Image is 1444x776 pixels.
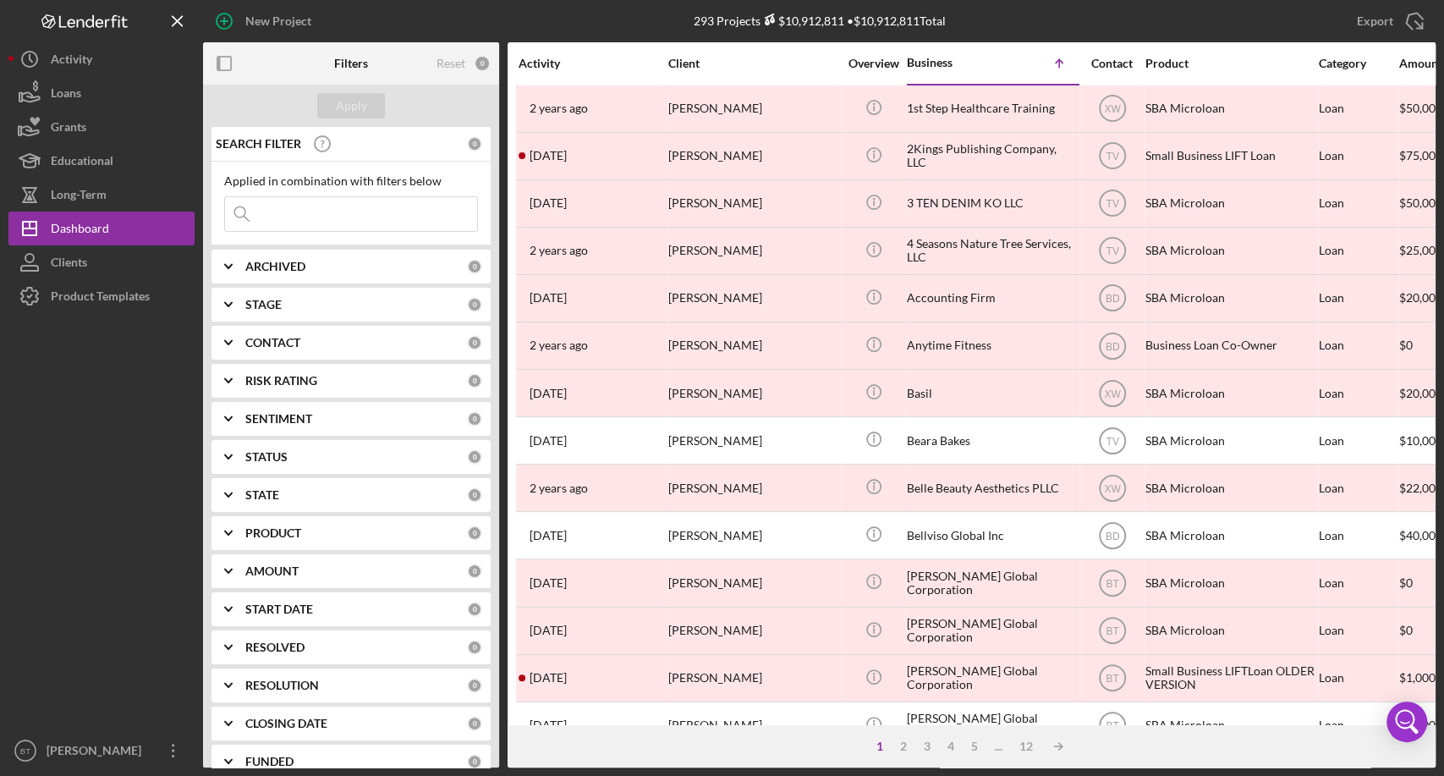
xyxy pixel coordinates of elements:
[842,57,905,70] div: Overview
[1145,608,1315,653] div: SBA Microloan
[245,717,327,730] b: CLOSING DATE
[467,754,482,769] div: 0
[1106,198,1118,210] text: TV
[1319,323,1397,368] div: Loan
[1145,371,1315,416] div: SBA Microloan
[8,245,195,279] a: Clients
[467,136,482,151] div: 0
[467,449,482,465] div: 0
[1319,513,1397,558] div: Loan
[436,57,465,70] div: Reset
[907,371,1076,416] div: Basil
[336,93,367,118] div: Apply
[1357,4,1393,38] div: Export
[1319,560,1397,605] div: Loan
[530,576,567,590] time: 2021-09-20 18:07
[530,624,567,637] time: 2022-06-06 12:24
[1105,530,1119,542] text: BD
[668,276,837,321] div: [PERSON_NAME]
[467,335,482,350] div: 0
[245,412,312,426] b: SENTIMENT
[530,196,567,210] time: 2024-12-04 20:00
[1105,293,1119,305] text: BD
[1145,465,1315,510] div: SBA Microloan
[668,465,837,510] div: [PERSON_NAME]
[467,373,482,388] div: 0
[245,4,311,38] div: New Project
[1145,57,1315,70] div: Product
[51,76,81,114] div: Loans
[1104,103,1121,115] text: XW
[1340,4,1436,38] button: Export
[1106,435,1118,447] text: TV
[245,641,305,654] b: RESOLVED
[668,323,837,368] div: [PERSON_NAME]
[467,640,482,655] div: 0
[530,434,567,448] time: 2024-09-13 16:03
[1104,388,1121,399] text: XW
[20,746,30,756] text: BT
[1145,134,1315,179] div: Small Business LIFT Loan
[668,418,837,463] div: [PERSON_NAME]
[245,603,313,616] b: START DATE
[245,526,301,540] b: PRODUCT
[51,110,86,148] div: Grants
[1319,371,1397,416] div: Loan
[467,297,482,312] div: 0
[245,336,300,349] b: CONTACT
[467,259,482,274] div: 0
[8,178,195,212] button: Long-Term
[51,144,113,182] div: Educational
[8,279,195,313] button: Product Templates
[1319,465,1397,510] div: Loan
[467,716,482,731] div: 0
[668,57,837,70] div: Client
[1319,57,1397,70] div: Category
[42,734,152,772] div: [PERSON_NAME]
[8,144,195,178] button: Educational
[467,564,482,579] div: 0
[760,14,844,28] div: $10,912,811
[245,260,305,273] b: ARCHIVED
[1104,482,1121,494] text: XW
[530,529,567,542] time: 2025-08-25 16:26
[1105,340,1119,352] text: BD
[907,465,1076,510] div: Belle Beauty Aesthetics PLLC
[1319,418,1397,463] div: Loan
[1399,528,1442,542] span: $40,000
[245,450,288,464] b: STATUS
[907,656,1076,701] div: [PERSON_NAME] Global Corporation
[668,86,837,131] div: [PERSON_NAME]
[245,298,282,311] b: STAGE
[668,181,837,226] div: [PERSON_NAME]
[519,57,667,70] div: Activity
[907,181,1076,226] div: 3 TEN DENIM KO LLC
[51,178,107,216] div: Long-Term
[1106,720,1119,732] text: BT
[203,4,328,38] button: New Project
[986,740,1011,753] div: ...
[1011,740,1041,753] div: 12
[907,608,1076,653] div: [PERSON_NAME] Global Corporation
[530,482,588,495] time: 2023-04-12 02:27
[8,212,195,245] a: Dashboard
[8,42,195,76] a: Activity
[668,608,837,653] div: [PERSON_NAME]
[1145,656,1315,701] div: Small Business LIFTLoan OLDER VERSION
[1145,228,1315,273] div: SBA Microloan
[245,679,319,692] b: RESOLUTION
[8,734,195,768] button: BT[PERSON_NAME]
[1106,151,1118,162] text: TV
[1106,245,1118,257] text: TV
[216,137,301,151] b: SEARCH FILTER
[530,671,567,685] time: 2022-06-23 18:09
[1106,625,1119,637] text: BT
[8,110,195,144] button: Grants
[530,102,588,115] time: 2024-02-01 19:04
[694,14,946,28] div: 293 Projects • $10,912,811 Total
[245,755,294,768] b: FUNDED
[1319,86,1397,131] div: Loan
[224,174,478,188] div: Applied in combination with filters below
[530,149,567,162] time: 2025-01-09 23:43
